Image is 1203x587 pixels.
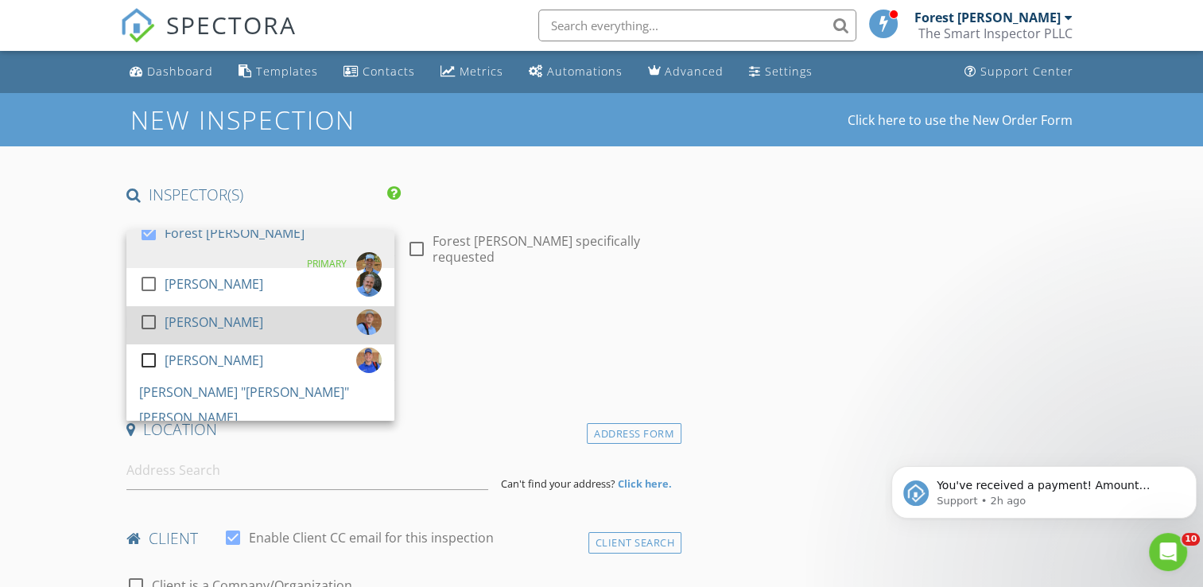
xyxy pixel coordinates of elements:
div: Address Form [587,423,681,445]
h4: client [126,528,675,549]
img: 1cpro.jpg [356,309,382,335]
span: Can't find your address? [501,476,615,491]
div: Metrics [460,64,503,79]
img: The Best Home Inspection Software - Spectora [120,8,155,43]
div: Dashboard [147,64,213,79]
a: Metrics [434,57,510,87]
div: [PERSON_NAME] "[PERSON_NAME]" [PERSON_NAME] [139,379,382,430]
label: Enable Client CC email for this inspection [249,530,494,546]
span: SPECTORA [166,8,297,41]
a: Templates [232,57,324,87]
iframe: Intercom notifications message [885,433,1203,544]
div: Settings [765,64,813,79]
a: Support Center [958,57,1080,87]
div: Contacts [363,64,415,79]
label: Forest [PERSON_NAME] specifically requested [433,233,675,265]
a: Dashboard [123,57,219,87]
img: fipro2.jpg [356,252,382,278]
h4: INSPECTOR(S) [126,185,401,205]
a: Contacts [337,57,421,87]
a: Settings [743,57,819,87]
input: Address Search [126,451,488,490]
h4: Date/Time [126,310,675,331]
div: Support Center [980,64,1073,79]
div: Advanced [665,64,724,79]
a: Click here to use the New Order Form [848,114,1073,126]
a: Advanced [642,57,730,87]
input: Search everything... [538,10,856,41]
div: Forest [PERSON_NAME] [165,220,305,246]
div: Forest [PERSON_NAME] [914,10,1061,25]
div: Client Search [588,532,682,554]
span: 10 [1182,533,1200,546]
a: Automations (Basic) [522,57,629,87]
div: The Smart Inspector PLLC [918,25,1073,41]
iframe: Intercom live chat [1149,533,1187,571]
div: [PERSON_NAME] [165,271,263,297]
img: bdcpro.jpg [356,271,382,297]
div: [PERSON_NAME] [165,309,263,335]
a: SPECTORA [120,21,297,55]
strong: Click here. [618,476,672,491]
div: Automations [547,64,623,79]
div: PRIMARY [307,252,347,276]
h4: Location [126,419,675,440]
div: Templates [256,64,318,79]
h1: New Inspection [130,106,483,134]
